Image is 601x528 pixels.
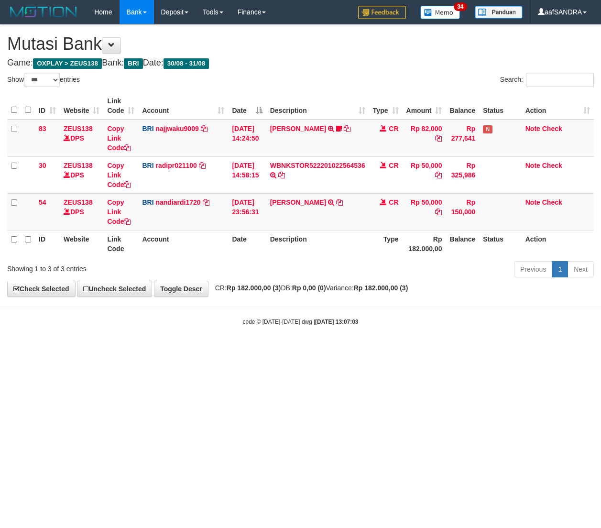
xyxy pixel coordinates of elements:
[39,125,46,132] span: 83
[475,6,523,19] img: panduan.png
[210,284,408,292] span: CR: DB: Variance:
[369,230,403,257] th: Type
[483,125,492,133] span: Has Note
[60,92,103,120] th: Website: activate to sort column ascending
[107,125,131,152] a: Copy Link Code
[270,162,365,169] a: WBNKSTOR522201022564536
[107,162,131,188] a: Copy Link Code
[336,198,343,206] a: Copy VALENTINO LAHU to clipboard
[138,230,228,257] th: Account
[500,73,594,87] label: Search:
[64,125,93,132] a: ZEUS138
[446,230,479,257] th: Balance
[420,6,460,19] img: Button%20Memo.svg
[60,230,103,257] th: Website
[103,230,138,257] th: Link Code
[228,92,266,120] th: Date: activate to sort column descending
[568,261,594,277] a: Next
[60,193,103,230] td: DPS
[7,34,594,54] h1: Mutasi Bank
[542,198,562,206] a: Check
[403,156,446,193] td: Rp 50,000
[446,120,479,157] td: Rp 277,641
[315,319,358,325] strong: [DATE] 13:07:03
[479,92,521,120] th: Status
[164,58,209,69] span: 30/08 - 31/08
[228,156,266,193] td: [DATE] 14:58:15
[435,171,442,179] a: Copy Rp 50,000 to clipboard
[155,162,197,169] a: radipr021100
[270,125,326,132] a: [PERSON_NAME]
[403,193,446,230] td: Rp 50,000
[278,171,285,179] a: Copy WBNKSTOR522201022564536 to clipboard
[64,162,93,169] a: ZEUS138
[7,5,80,19] img: MOTION_logo.png
[526,73,594,87] input: Search:
[7,73,80,87] label: Show entries
[552,261,568,277] a: 1
[435,134,442,142] a: Copy Rp 82,000 to clipboard
[243,319,359,325] small: code © [DATE]-[DATE] dwg |
[354,284,408,292] strong: Rp 182.000,00 (3)
[522,230,594,257] th: Action
[389,125,398,132] span: CR
[454,2,467,11] span: 34
[7,260,243,274] div: Showing 1 to 3 of 3 entries
[60,156,103,193] td: DPS
[154,281,208,297] a: Toggle Descr
[358,6,406,19] img: Feedback.jpg
[344,125,350,132] a: Copy TARI PRATIWI to clipboard
[403,92,446,120] th: Amount: activate to sort column ascending
[155,125,198,132] a: najjwaku9009
[403,230,446,257] th: Rp 182.000,00
[228,230,266,257] th: Date
[39,198,46,206] span: 54
[266,92,369,120] th: Description: activate to sort column ascending
[522,92,594,120] th: Action: activate to sort column ascending
[525,198,540,206] a: Note
[35,230,60,257] th: ID
[60,120,103,157] td: DPS
[446,193,479,230] td: Rp 150,000
[39,162,46,169] span: 30
[525,125,540,132] a: Note
[266,230,369,257] th: Description
[199,162,206,169] a: Copy radipr021100 to clipboard
[525,162,540,169] a: Note
[142,198,153,206] span: BRI
[33,58,102,69] span: OXPLAY > ZEUS138
[446,92,479,120] th: Balance
[35,92,60,120] th: ID: activate to sort column ascending
[389,198,398,206] span: CR
[124,58,142,69] span: BRI
[479,230,521,257] th: Status
[24,73,60,87] select: Showentries
[542,162,562,169] a: Check
[103,92,138,120] th: Link Code: activate to sort column ascending
[542,125,562,132] a: Check
[7,281,76,297] a: Check Selected
[228,120,266,157] td: [DATE] 14:24:50
[142,162,153,169] span: BRI
[201,125,208,132] a: Copy najjwaku9009 to clipboard
[7,58,594,68] h4: Game: Bank: Date:
[107,198,131,225] a: Copy Link Code
[155,198,200,206] a: nandiardi1720
[270,198,326,206] a: [PERSON_NAME]
[77,281,152,297] a: Uncheck Selected
[446,156,479,193] td: Rp 325,986
[64,198,93,206] a: ZEUS138
[292,284,326,292] strong: Rp 0,00 (0)
[228,193,266,230] td: [DATE] 23:56:31
[227,284,281,292] strong: Rp 182.000,00 (3)
[369,92,403,120] th: Type: activate to sort column ascending
[142,125,153,132] span: BRI
[514,261,552,277] a: Previous
[203,198,209,206] a: Copy nandiardi1720 to clipboard
[389,162,398,169] span: CR
[403,120,446,157] td: Rp 82,000
[435,208,442,216] a: Copy Rp 50,000 to clipboard
[138,92,228,120] th: Account: activate to sort column ascending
